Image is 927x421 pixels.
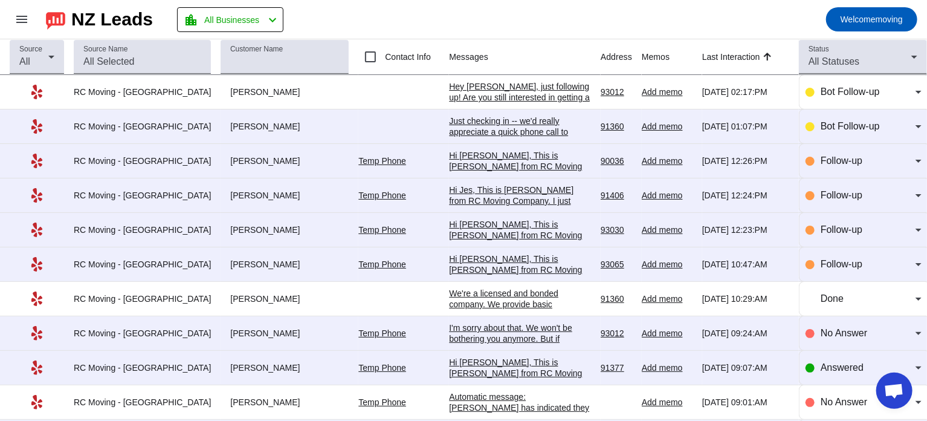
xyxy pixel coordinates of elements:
div: 91360 [601,121,632,132]
div: RC Moving - [GEOGRAPHIC_DATA] [74,121,211,132]
span: No Answer [821,328,867,338]
div: Add memo [642,224,693,235]
div: 91360 [601,293,632,304]
mat-icon: Yelp [30,223,44,237]
div: [DATE] 12:24:PM [702,190,789,201]
div: RC Moving - [GEOGRAPHIC_DATA] [74,397,211,408]
a: Temp Phone [358,397,406,407]
div: Add memo [642,190,693,201]
div: 91377 [601,362,632,373]
mat-icon: chevron_left [265,13,280,27]
mat-label: Status [809,45,829,53]
div: RC Moving - [GEOGRAPHIC_DATA] [74,259,211,270]
div: [PERSON_NAME] [221,328,349,339]
div: Add memo [642,121,693,132]
div: [DATE] 12:23:PM [702,224,789,235]
div: RC Moving - [GEOGRAPHIC_DATA] [74,293,211,304]
div: Last Interaction [702,51,760,63]
div: Add memo [642,259,693,270]
mat-icon: Yelp [30,326,44,341]
span: Welcome [841,15,876,24]
div: [PERSON_NAME] [221,155,349,166]
a: Open chat [876,373,912,409]
div: RC Moving - [GEOGRAPHIC_DATA] [74,362,211,373]
div: [PERSON_NAME] [221,397,349,408]
div: [DATE] 09:07:AM [702,362,789,373]
span: Answered [821,362,864,373]
a: Temp Phone [358,225,406,235]
mat-label: Source Name [83,45,128,53]
span: Done [821,293,844,304]
div: [DATE] 09:24:AM [702,328,789,339]
span: Follow-up [821,155,862,166]
mat-icon: Yelp [30,361,44,375]
div: RC Moving - [GEOGRAPHIC_DATA] [74,190,211,201]
div: Just checking in -- we'd really appreciate a quick phone call to make sure everything is planned ... [449,116,591,214]
a: Temp Phone [358,156,406,166]
div: [PERSON_NAME] [221,86,349,97]
label: Contact Info [383,51,431,63]
div: 93012 [601,328,632,339]
mat-icon: location_city [184,13,198,27]
div: [PERSON_NAME] [221,259,349,270]
span: Bot Follow-up [821,86,880,97]
div: NZ Leads [71,11,153,28]
div: [DATE] 10:29:AM [702,293,789,304]
a: Temp Phone [358,363,406,373]
div: RC Moving - [GEOGRAPHIC_DATA] [74,328,211,339]
div: We're a licensed and bonded company. We provide basic insurance free of charge. It covers $0.60 p... [449,288,591,342]
img: logo [46,9,65,30]
span: moving [841,11,903,28]
div: Hi Jes, This is [PERSON_NAME] from RC Moving Company. I just wanted to follow up and see if you w... [449,184,591,304]
mat-icon: Yelp [30,154,44,168]
div: Add memo [642,86,693,97]
button: All Businesses [177,7,283,32]
div: [DATE] 10:47:AM [702,259,789,270]
div: Hey [PERSON_NAME], just following up! Are you still interested in getting a moving estimate? We'd... [449,81,591,168]
span: All [19,56,30,67]
span: All Statuses [809,56,859,67]
div: [DATE] 12:26:PM [702,155,789,166]
div: [PERSON_NAME] [221,293,349,304]
mat-icon: menu [15,12,29,27]
div: Add memo [642,362,693,373]
div: RC Moving - [GEOGRAPHIC_DATA] [74,224,211,235]
div: Add memo [642,293,693,304]
span: All Businesses [204,11,259,28]
th: Memos [642,39,702,75]
span: No Answer [821,397,867,407]
div: [DATE] 02:17:PM [702,86,789,97]
span: Bot Follow-up [821,121,880,131]
input: All Selected [83,54,201,69]
div: Add memo [642,155,693,166]
div: 90036 [601,155,632,166]
a: Temp Phone [358,191,406,200]
div: 93030 [601,224,632,235]
div: [PERSON_NAME] [221,190,349,201]
div: Add memo [642,397,693,408]
mat-icon: Yelp [30,188,44,203]
th: Messages [449,39,601,75]
span: Follow-up [821,259,862,269]
mat-icon: Yelp [30,395,44,410]
div: I'm sorry about that. We won't be bothering you anymore. But if anything changes, we'll be glad t... [449,322,591,366]
div: Hi [PERSON_NAME], This is [PERSON_NAME] from RC Moving Company. I tried calling you to talk about... [449,253,591,384]
div: 93012 [601,86,632,97]
mat-icon: Yelp [30,85,44,99]
div: [PERSON_NAME] [221,224,349,235]
mat-icon: Yelp [30,257,44,272]
div: [PERSON_NAME] [221,121,349,132]
th: Address [601,39,642,75]
div: 93065 [601,259,632,270]
div: [DATE] 09:01:AM [702,397,789,408]
div: Add memo [642,328,693,339]
div: RC Moving - [GEOGRAPHIC_DATA] [74,155,211,166]
div: [DATE] 01:07:PM [702,121,789,132]
div: Hi [PERSON_NAME], This is [PERSON_NAME] from RC Moving Company. I just wanted to follow up and se... [449,219,591,339]
span: Follow-up [821,224,862,235]
mat-icon: Yelp [30,119,44,134]
span: Follow-up [821,190,862,200]
div: [PERSON_NAME] [221,362,349,373]
div: 91406 [601,190,632,201]
div: Hi [PERSON_NAME], This is [PERSON_NAME] from RC Moving Company. I just wanted to follow up and se... [449,150,591,270]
